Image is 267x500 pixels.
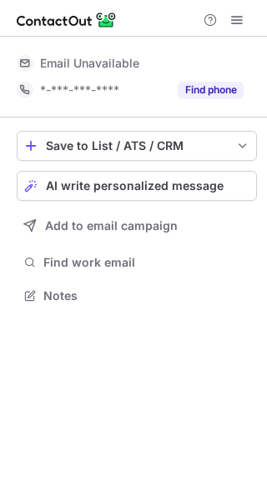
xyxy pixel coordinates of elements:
[178,82,244,98] button: Reveal Button
[17,284,257,307] button: Notes
[17,10,117,30] img: ContactOut v5.3.10
[17,251,257,274] button: Find work email
[17,131,257,161] button: save-profile-one-click
[17,171,257,201] button: AI write personalized message
[46,139,228,152] div: Save to List / ATS / CRM
[45,219,178,232] span: Add to email campaign
[40,56,139,71] span: Email Unavailable
[43,288,250,303] span: Notes
[43,255,250,270] span: Find work email
[17,211,257,241] button: Add to email campaign
[46,179,224,192] span: AI write personalized message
